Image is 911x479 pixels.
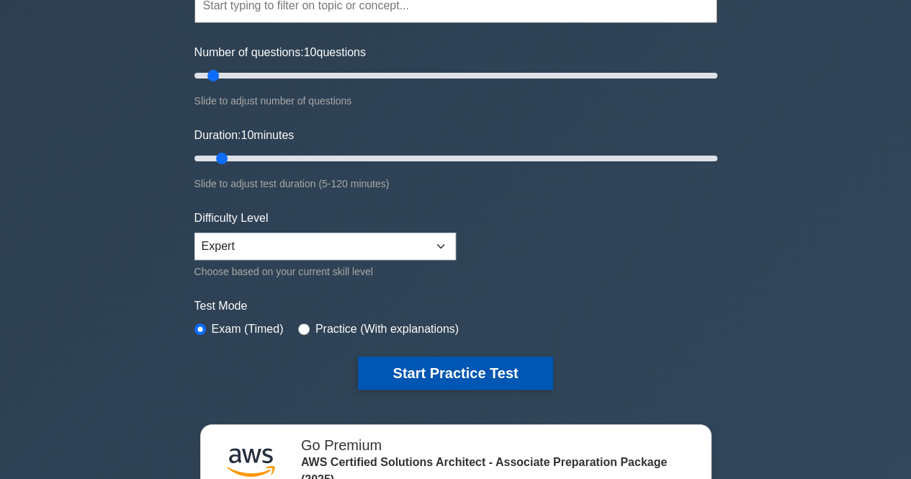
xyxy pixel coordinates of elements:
label: Duration: minutes [194,127,295,144]
span: 10 [241,129,253,141]
div: Choose based on your current skill level [194,263,456,280]
label: Exam (Timed) [212,321,284,338]
button: Start Practice Test [358,357,552,390]
label: Number of questions: questions [194,44,366,61]
label: Practice (With explanations) [315,321,459,338]
div: Slide to adjust test duration (5-120 minutes) [194,175,717,192]
span: 10 [304,46,317,58]
label: Test Mode [194,297,717,315]
label: Difficulty Level [194,210,269,227]
div: Slide to adjust number of questions [194,92,717,109]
